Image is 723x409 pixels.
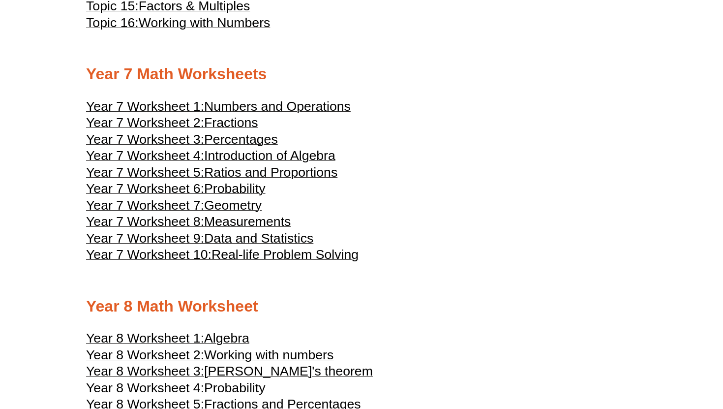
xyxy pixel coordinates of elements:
span: Year 7 Worksheet 4: [86,148,204,163]
span: Year 8 Worksheet 3: [86,364,204,378]
span: Working with Numbers [139,15,271,30]
span: Year 7 Worksheet 1: [86,99,204,114]
a: Topic 16:Working with Numbers [86,20,270,30]
span: Year 7 Worksheet 8: [86,214,204,229]
a: Year 7 Worksheet 1:Numbers and Operations [86,103,351,113]
span: Probability [204,181,265,196]
span: Fractions [204,115,258,130]
span: Year 8 Worksheet 1: [86,331,204,346]
span: Year 7 Worksheet 5: [86,165,204,180]
span: Year 7 Worksheet 3: [86,132,204,147]
a: Year 8 Worksheet 3:[PERSON_NAME]'s theorem [86,368,373,378]
span: Algebra [204,331,249,346]
a: Year 8 Worksheet 1:Algebra [86,335,249,345]
span: Geometry [204,198,262,213]
a: Year 7 Worksheet 7:Geometry [86,202,262,212]
span: Probability [204,380,265,395]
span: Year 8 Worksheet 4: [86,380,204,395]
span: Introduction of Algebra [204,148,335,163]
h2: Year 8 Math Worksheet [86,296,637,317]
a: Year 7 Worksheet 10:Real-life Problem Solving [86,252,359,261]
span: Real-life Problem Solving [211,247,359,262]
a: Year 8 Worksheet 4:Probability [86,385,266,395]
span: Year 7 Worksheet 7: [86,198,204,213]
a: Year 7 Worksheet 6:Probability [86,186,266,195]
span: Ratios and Proportions [204,165,337,180]
a: Year 7 Worksheet 4:Introduction of Algebra [86,153,335,162]
span: Percentages [204,132,278,147]
span: Year 7 Worksheet 2: [86,115,204,130]
a: Year 7 Worksheet 5:Ratios and Proportions [86,169,337,179]
span: Measurements [204,214,291,229]
span: Year 7 Worksheet 9: [86,231,204,246]
span: Topic 16: [86,15,139,30]
a: Year 7 Worksheet 2:Fractions [86,120,258,129]
span: Year 7 Worksheet 10: [86,247,211,262]
span: Working with numbers [204,347,333,362]
a: Year 8 Worksheet 2:Working with numbers [86,352,333,362]
span: Year 8 Worksheet 2: [86,347,204,362]
h2: Year 7 Math Worksheets [86,64,637,85]
a: Year 7 Worksheet 9:Data and Statistics [86,235,313,245]
a: Year 7 Worksheet 8:Measurements [86,219,291,228]
span: Numbers and Operations [204,99,351,114]
a: Topic 15:Factors & Multiples [86,3,250,13]
a: Year 7 Worksheet 3:Percentages [86,136,278,146]
span: Data and Statistics [204,231,313,246]
iframe: Chat Widget [554,298,723,409]
span: Year 7 Worksheet 6: [86,181,204,196]
span: [PERSON_NAME]'s theorem [204,364,373,378]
